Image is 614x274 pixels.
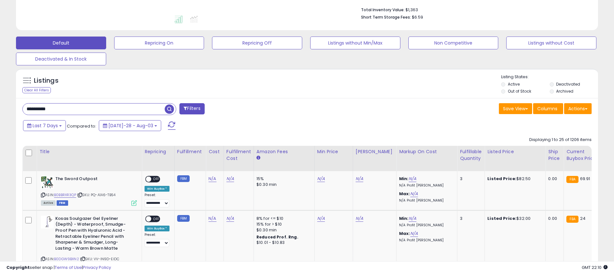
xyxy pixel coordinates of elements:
[399,215,409,221] b: Min:
[460,148,482,162] div: Fulfillable Quantity
[556,81,580,87] label: Deactivated
[317,215,325,222] a: N/A
[399,238,452,243] p: N/A Profit [PERSON_NAME]
[410,230,418,237] a: N/A
[16,53,106,65] button: Deactivated & In Stock
[508,88,531,94] label: Out of Stock
[256,216,310,221] div: 8% for <= $10
[548,176,559,182] div: 0.00
[209,148,221,155] div: Cost
[487,148,543,155] div: Listed Price
[399,198,452,203] p: N/A Profit [PERSON_NAME]
[310,37,400,49] button: Listings without Min/Max
[256,148,312,155] div: Amazon Fees
[83,264,111,270] a: Privacy Policy
[537,105,557,112] span: Columns
[566,176,578,183] small: FBA
[22,87,51,93] div: Clear All Filters
[209,215,216,222] a: N/A
[410,191,418,197] a: N/A
[564,103,592,114] button: Actions
[108,122,153,129] span: [DATE]-28 - Aug-03
[499,103,532,114] button: Save View
[256,221,310,227] div: 15% for > $10
[256,182,310,187] div: $0.30 min
[226,215,234,222] a: N/A
[212,37,302,49] button: Repricing Off
[151,216,161,221] span: OFF
[399,230,410,237] b: Max:
[408,37,499,49] button: Non Competitive
[361,5,587,13] li: $1,363
[487,176,540,182] div: $82.50
[55,176,133,184] b: The Sword Outpost
[501,74,598,80] p: Listing States:
[256,176,310,182] div: 15%
[256,227,310,233] div: $0.30 min
[99,120,161,131] button: [DATE]-28 - Aug-03
[356,148,394,155] div: [PERSON_NAME]
[361,7,405,12] b: Total Inventory Value:
[33,122,58,129] span: Last 7 Days
[409,176,416,182] a: N/A
[145,233,169,247] div: Preset:
[226,148,251,162] div: Fulfillment Cost
[529,137,592,143] div: Displaying 1 to 25 of 1206 items
[39,148,139,155] div: Title
[487,176,516,182] b: Listed Price:
[6,265,111,271] div: seller snap | |
[179,103,204,114] button: Filters
[209,176,216,182] a: N/A
[399,176,409,182] b: Min:
[34,76,59,85] h5: Listings
[506,37,596,49] button: Listings without Cost
[508,81,520,87] label: Active
[55,216,133,253] b: Kosas Soulgazer Gel Eyeliner (Depth) - Waterproof, Smudge-Proof Pen with Hyaluronic Acid - Retrac...
[399,223,452,228] p: N/A Profit [PERSON_NAME]
[256,155,260,161] small: Amazon Fees.
[41,176,137,205] div: ASIN:
[177,175,190,182] small: FBM
[409,215,416,222] a: N/A
[145,148,172,155] div: Repricing
[177,215,190,222] small: FBM
[460,176,480,182] div: 3
[145,226,169,231] div: Win BuyBox *
[487,215,516,221] b: Listed Price:
[460,216,480,221] div: 3
[397,146,457,171] th: The percentage added to the cost of goods (COGS) that forms the calculator for Min & Max prices.
[41,176,54,189] img: 51hypfCabdL._SL40_.jpg
[54,192,76,198] a: B0BBRXR3QP
[256,234,298,240] b: Reduced Prof. Rng.
[548,148,561,162] div: Ship Price
[582,264,608,270] span: 2025-08-11 22:10 GMT
[145,193,169,207] div: Preset:
[114,37,204,49] button: Repricing On
[580,215,586,221] span: 24
[399,191,410,197] b: Max:
[6,264,30,270] strong: Copyright
[317,176,325,182] a: N/A
[16,37,106,49] button: Default
[145,186,169,192] div: Win BuyBox *
[412,14,423,20] span: $6.59
[41,200,56,206] span: All listings currently available for purchase on Amazon
[67,123,96,129] span: Compared to:
[177,148,203,155] div: Fulfillment
[256,240,310,245] div: $10.01 - $10.83
[399,148,454,155] div: Markup on Cost
[487,216,540,221] div: $32.00
[356,176,363,182] a: N/A
[566,216,578,223] small: FBA
[533,103,563,114] button: Columns
[556,88,573,94] label: Archived
[566,148,599,162] div: Current Buybox Price
[57,200,68,206] span: FBM
[151,177,161,182] span: OFF
[226,176,234,182] a: N/A
[548,216,559,221] div: 0.00
[55,264,82,270] a: Terms of Use
[77,192,115,197] span: | SKU: PQ-A1A6-TB54
[361,14,411,20] b: Short Term Storage Fees:
[356,215,363,222] a: N/A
